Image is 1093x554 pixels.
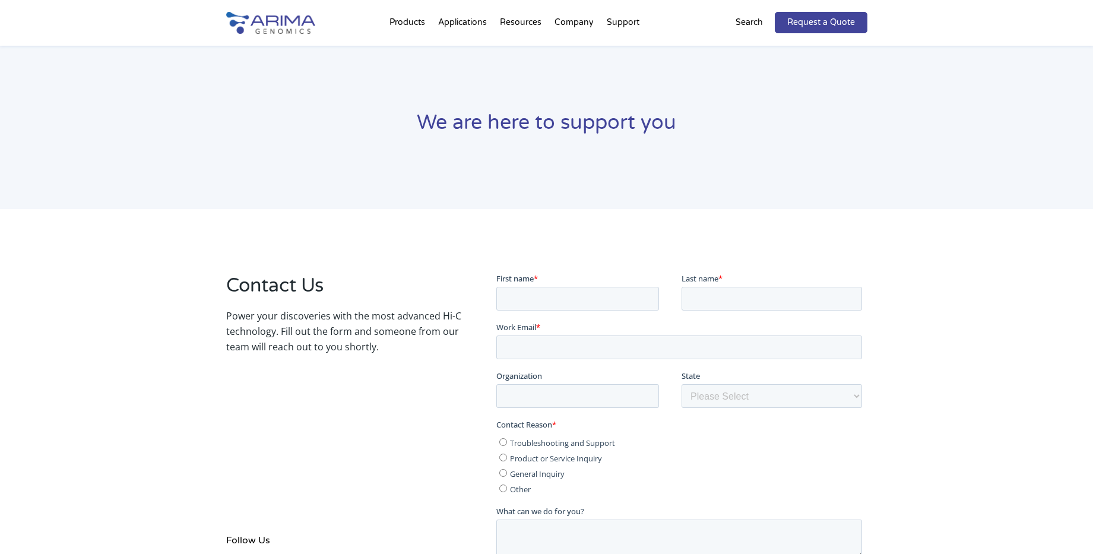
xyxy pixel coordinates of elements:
p: Power your discoveries with the most advanced Hi-C technology. Fill out the form and someone from... [226,308,461,354]
a: Request a Quote [775,12,867,33]
p: Search [736,15,763,30]
h1: We are here to support you [226,109,867,145]
h2: Contact Us [226,273,461,308]
img: Arima-Genomics-logo [226,12,315,34]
